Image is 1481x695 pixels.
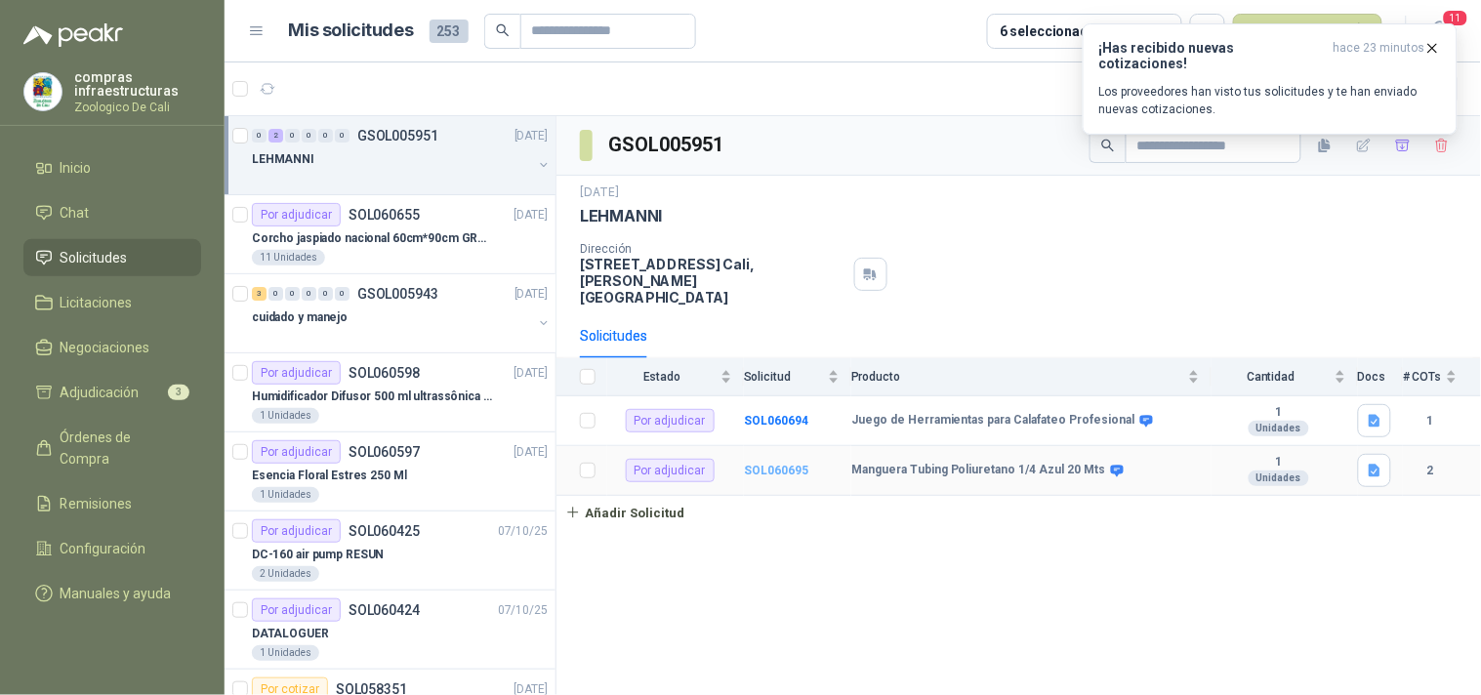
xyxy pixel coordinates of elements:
div: 0 [285,129,300,143]
span: Órdenes de Compra [61,427,183,470]
div: Solicitudes [580,325,647,347]
div: Por adjudicar [252,361,341,385]
th: # COTs [1403,358,1481,396]
div: 1 Unidades [252,645,319,661]
th: Producto [851,358,1212,396]
p: [STREET_ADDRESS] Cali , [PERSON_NAME][GEOGRAPHIC_DATA] [580,256,846,306]
div: Por adjudicar [252,203,341,226]
b: 1 [1212,405,1346,421]
div: 0 [302,129,316,143]
a: Negociaciones [23,329,201,366]
p: Zoologico De Cali [74,102,201,113]
div: 0 [302,287,316,301]
p: [DATE] [514,206,548,225]
div: Por adjudicar [252,519,341,543]
div: 0 [318,129,333,143]
span: hace 23 minutos [1334,40,1425,71]
div: 0 [318,287,333,301]
span: Producto [851,370,1184,384]
a: 0 2 0 0 0 0 GSOL005951[DATE] LEHMANNI [252,124,552,186]
button: ¡Has recibido nuevas cotizaciones!hace 23 minutos Los proveedores han visto tus solicitudes y te ... [1083,23,1458,135]
span: 253 [430,20,469,43]
span: Manuales y ayuda [61,583,172,604]
span: 11 [1442,9,1469,27]
p: compras infraestructuras [74,70,201,98]
div: Por adjudicar [252,598,341,622]
div: 2 Unidades [252,566,319,582]
h3: ¡Has recibido nuevas cotizaciones! [1099,40,1326,71]
span: Remisiones [61,493,133,514]
span: search [496,23,510,37]
button: 11 [1422,14,1458,49]
span: # COTs [1403,370,1442,384]
div: 6 seleccionadas [1000,20,1104,42]
a: Configuración [23,530,201,567]
p: SOL060655 [349,208,420,222]
p: [DATE] [514,364,548,383]
div: 0 [285,287,300,301]
b: 1 [1403,412,1458,430]
p: SOL060597 [349,445,420,459]
p: 07/10/25 [498,601,548,620]
div: Por adjudicar [626,409,715,432]
span: Negociaciones [61,337,150,358]
a: Por adjudicarSOL060598[DATE] Humidificador Difusor 500 ml ultrassônica Residencial Ultrassônico 5... [225,353,555,432]
th: Solicitud [744,358,851,396]
span: Solicitudes [61,247,128,268]
span: Cantidad [1212,370,1331,384]
a: Licitaciones [23,284,201,321]
p: LEHMANNI [580,206,663,226]
span: Configuración [61,538,146,559]
p: GSOL005943 [357,287,438,301]
p: Esencia Floral Estres 250 Ml [252,467,407,485]
img: Company Logo [24,73,62,110]
a: Órdenes de Compra [23,419,201,477]
button: Añadir Solicitud [556,496,693,529]
a: Solicitudes [23,239,201,276]
span: Licitaciones [61,292,133,313]
a: 3 0 0 0 0 0 GSOL005943[DATE] cuidado y manejo [252,282,552,345]
p: DC-160 air pump RESUN [252,546,384,564]
a: Inicio [23,149,201,186]
b: 2 [1403,462,1458,480]
a: SOL060694 [744,414,808,428]
a: Por adjudicarSOL06042407/10/25 DATALOGUER1 Unidades [225,591,555,670]
div: Unidades [1249,470,1309,486]
p: [DATE] [514,285,548,304]
div: 0 [335,287,350,301]
p: Humidificador Difusor 500 ml ultrassônica Residencial Ultrassônico 500ml con voltaje de blanco [252,388,495,406]
a: SOL060695 [744,464,808,477]
div: Unidades [1249,421,1309,436]
b: Manguera Tubing Poliuretano 1/4 Azul 20 Mts [851,463,1106,478]
button: Nueva solicitud [1233,14,1382,49]
a: Añadir Solicitud [556,496,1481,529]
span: Inicio [61,157,92,179]
a: Remisiones [23,485,201,522]
p: Dirección [580,242,846,256]
a: Por adjudicarSOL06042507/10/25 DC-160 air pump RESUN2 Unidades [225,511,555,591]
p: 07/10/25 [498,522,548,541]
p: DATALOGUER [252,625,329,643]
div: 1 Unidades [252,408,319,424]
p: SOL060598 [349,366,420,380]
span: Solicitud [744,370,824,384]
a: Adjudicación3 [23,374,201,411]
th: Estado [607,358,744,396]
div: 3 [252,287,267,301]
p: LEHMANNI [252,150,314,169]
div: 11 Unidades [252,250,325,266]
b: Juego de Herramientas para Calafateo Profesional [851,413,1135,429]
h3: GSOL005951 [608,130,726,160]
div: 0 [252,129,267,143]
div: Por adjudicar [626,459,715,482]
p: SOL060425 [349,524,420,538]
div: 2 [268,129,283,143]
p: [DATE] [580,184,619,202]
th: Docs [1358,358,1403,396]
div: 1 Unidades [252,487,319,503]
span: Estado [607,370,717,384]
a: Manuales y ayuda [23,575,201,612]
span: 3 [168,385,189,400]
a: Por adjudicarSOL060655[DATE] Corcho jaspiado nacional 60cm*90cm GROSOR 8MM11 Unidades [225,195,555,274]
b: 1 [1212,455,1346,470]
